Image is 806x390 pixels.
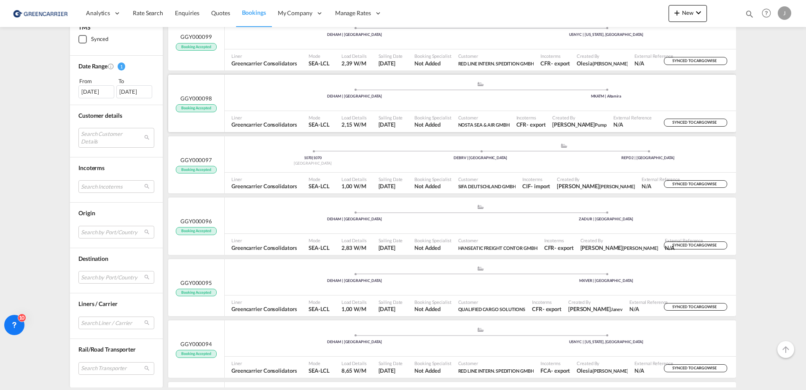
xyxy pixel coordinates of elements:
div: FCA [540,367,551,374]
md-checkbox: Synced [78,35,154,43]
div: To [118,77,155,86]
span: [PERSON_NAME] [599,184,635,189]
span: Liner [231,176,297,182]
span: External Reference [642,176,680,182]
span: Olesia Shevchuk [577,60,628,67]
span: Sailing Date [379,114,403,121]
span: Booking Accepted [176,350,216,358]
div: CFR [540,60,551,67]
span: Sailing Date [379,299,403,305]
div: SYNCED TO CARGOWISE [664,241,727,249]
span: Customer [458,53,534,59]
div: USNYC | [US_STATE], [GEOGRAPHIC_DATA] [481,339,732,345]
span: External Reference [613,114,652,121]
span: FCA export [540,367,570,374]
div: From [78,77,116,86]
span: Filip Janev [568,305,623,313]
span: Date Range [78,62,107,70]
span: SYNCED TO CARGOWISE [672,366,718,374]
span: Load Details [341,237,367,244]
span: 1,00 W/M [341,306,366,312]
md-icon: assets/icons/custom/ship-fill.svg [476,328,486,332]
span: N/A [629,305,668,313]
span: Origin [78,210,95,217]
span: SIFA DEUTSCHLAND GMBH [458,182,516,190]
div: GGY000096 Booking Accepted assets/icons/custom/ship-fill.svgassets/icons/custom/roll-o-plane.svgP... [168,198,736,255]
span: 9 Sep 2025 [379,305,403,313]
div: DEHAM | [GEOGRAPHIC_DATA] [229,278,481,284]
div: SYNCED TO CARGOWISE [664,303,727,311]
span: Load Details [341,53,367,59]
div: Synced [91,35,108,43]
div: Rail/Road Transporter [78,345,154,354]
span: GGY000096 [180,217,212,225]
span: 1070 [304,155,314,160]
span: SYNCED TO CARGOWISE [672,181,718,190]
md-icon: assets/icons/custom/ship-fill.svg [476,205,486,209]
span: SYNCED TO CARGOWISE [672,243,718,251]
span: SYNCED TO CARGOWISE [672,58,718,66]
span: Created By [557,176,634,182]
span: Customer [458,360,534,366]
span: [PERSON_NAME] [593,368,628,374]
div: SYNCED TO CARGOWISE [664,57,727,65]
span: CIF import [522,182,550,190]
span: Incoterms [540,53,570,59]
span: Booking Accepted [176,227,216,235]
div: MXVER | [GEOGRAPHIC_DATA] [481,278,732,284]
span: Mode [309,360,329,366]
span: SYNCED TO CARGOWISE [672,120,718,128]
span: Created By [577,360,628,366]
div: Customer details [78,111,154,120]
span: Liner [231,360,297,366]
span: Booking Specialist [414,176,451,182]
span: 2,83 W/M [341,244,366,251]
span: [PERSON_NAME] [593,61,628,66]
span: GGY000099 [180,33,212,41]
div: GGY000095 Booking Accepted assets/icons/custom/ship-fill.svgassets/icons/custom/roll-o-plane.svgP... [168,259,736,317]
span: HANSEATIC FREIGHT CONTOR GMBH [458,244,537,252]
span: Liner [231,299,297,305]
span: Booking Accepted [176,104,216,112]
span: From To [DATE][DATE] [78,77,154,98]
span: N/A [613,121,652,128]
span: Mode [309,176,329,182]
span: External Reference [665,237,703,244]
button: Go to Top [777,341,794,358]
div: GGY000099 Booking Accepted assets/icons/custom/ship-fill.svgassets/icons/custom/roll-o-plane.svgP... [168,13,736,70]
div: Liners / Carrier [78,300,154,309]
span: External Reference [634,360,673,366]
span: Sailing Date [379,237,403,244]
span: Greencarrier Consolidators [231,60,297,67]
span: Created By [568,299,623,305]
span: Created By [580,237,658,244]
span: External Reference [629,299,668,305]
span: Vivian Pump [552,121,606,128]
div: GGY000097 Booking Accepted Pickup Belgium assets/icons/custom/ship-fill.svgassets/icons/custom/ro... [168,136,736,194]
span: External Reference [634,53,673,59]
span: Help [759,6,774,20]
div: CIF [522,182,531,190]
span: 1 [118,62,125,70]
span: QUALIFIED CARGO SOLUTIONS [458,305,526,313]
span: Booking Specialist [414,299,451,305]
span: Created By [552,114,606,121]
span: | [312,155,313,160]
span: 20 Sep 2025 [379,121,403,128]
span: Customer [458,114,510,121]
md-icon: assets/icons/custom/ship-fill.svg [476,82,486,86]
span: Mode [309,299,329,305]
span: 2,15 W/M [341,121,366,128]
span: Bookings [242,9,266,16]
span: 8,65 W/M [341,367,366,374]
span: Booking Specialist [414,360,451,366]
span: Enquiries [175,9,199,16]
span: Booking Accepted [176,289,216,297]
span: RED LINE INTERN. SPEDITION GMBH [458,61,534,66]
span: SEA-LCL [309,244,329,252]
span: Incoterms [532,299,562,305]
span: SYNCED TO CARGOWISE [672,304,718,312]
div: CFR [544,244,555,252]
span: Greencarrier Consolidators [231,121,297,128]
div: [DATE] [116,86,152,98]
